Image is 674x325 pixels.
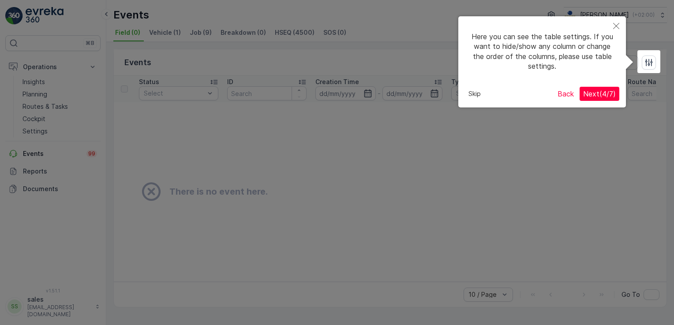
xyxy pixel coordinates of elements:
button: Next [580,87,619,101]
div: Here you can see the table settings. If you want to hide/show any column or change the order of t... [458,16,626,107]
button: Skip [465,87,484,100]
span: Next ( 4 / 7 ) [583,89,616,98]
button: Close [607,16,626,37]
div: Here you can see the table settings. If you want to hide/show any column or change the order of t... [465,23,619,80]
button: Back [554,87,577,101]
